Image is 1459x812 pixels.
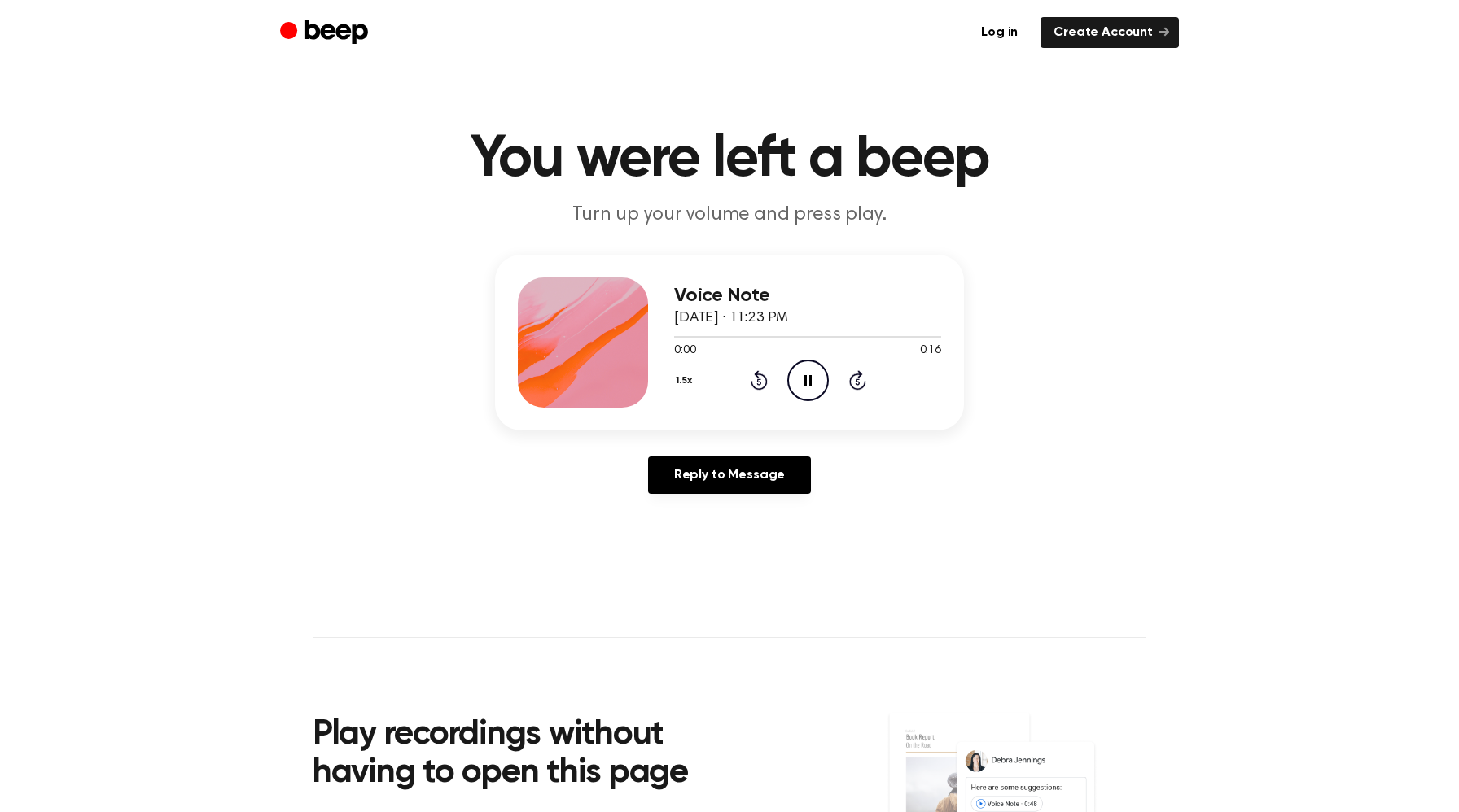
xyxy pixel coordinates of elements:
span: [DATE] · 11:23 PM [674,311,788,325]
span: 0:00 [674,343,695,360]
a: Log in [968,17,1031,48]
a: Beep [280,17,372,49]
a: Create Account [1041,17,1179,48]
a: Reply to Message [648,456,811,494]
h1: You were left a beep [313,130,1146,189]
span: 0:16 [920,343,941,360]
h3: Voice Note [674,285,941,307]
p: Turn up your volume and press play. [417,202,1042,229]
button: 1.5x [674,367,699,395]
h2: Play recordings without having to open this page [313,716,751,793]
